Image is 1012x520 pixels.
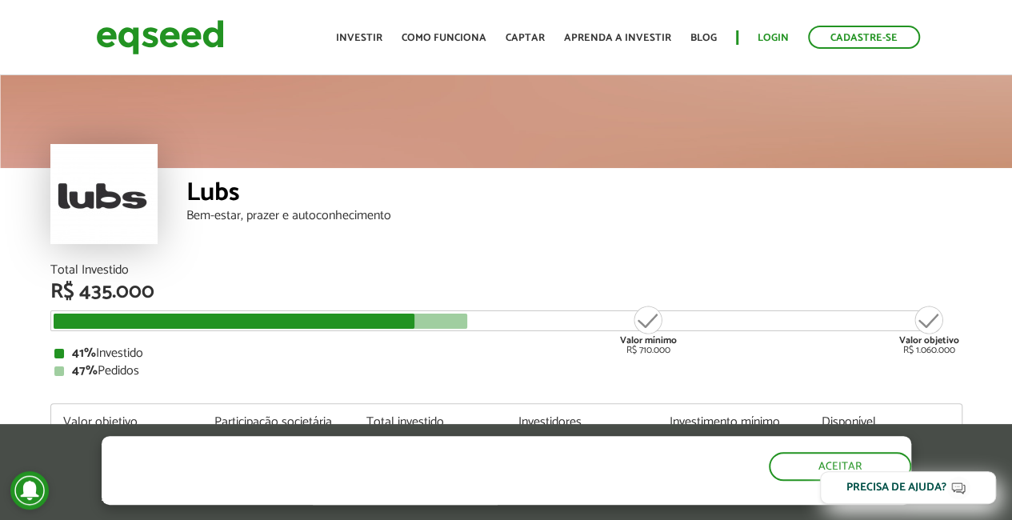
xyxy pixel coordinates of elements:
[336,33,382,43] a: Investir
[214,416,342,429] div: Participação societária
[518,416,646,429] div: Investidores
[620,333,677,348] strong: Valor mínimo
[506,33,545,43] a: Captar
[822,416,950,429] div: Disponível
[50,282,962,302] div: R$ 435.000
[102,490,587,505] p: Ao clicar em "aceitar", você aceita nossa .
[186,180,962,210] div: Lubs
[63,416,191,429] div: Valor objetivo
[670,416,798,429] div: Investimento mínimo
[72,342,96,364] strong: 41%
[96,16,224,58] img: EqSeed
[618,304,678,355] div: R$ 710.000
[186,210,962,222] div: Bem-estar, prazer e autoconhecimento
[366,416,494,429] div: Total investido
[50,264,962,277] div: Total Investido
[402,33,486,43] a: Como funciona
[54,347,958,360] div: Investido
[102,436,587,486] h5: O site da EqSeed utiliza cookies para melhorar sua navegação.
[690,33,717,43] a: Blog
[313,491,498,505] a: política de privacidade e de cookies
[769,452,911,481] button: Aceitar
[899,333,959,348] strong: Valor objetivo
[564,33,671,43] a: Aprenda a investir
[72,360,98,382] strong: 47%
[54,365,958,378] div: Pedidos
[899,304,959,355] div: R$ 1.060.000
[808,26,920,49] a: Cadastre-se
[758,33,789,43] a: Login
